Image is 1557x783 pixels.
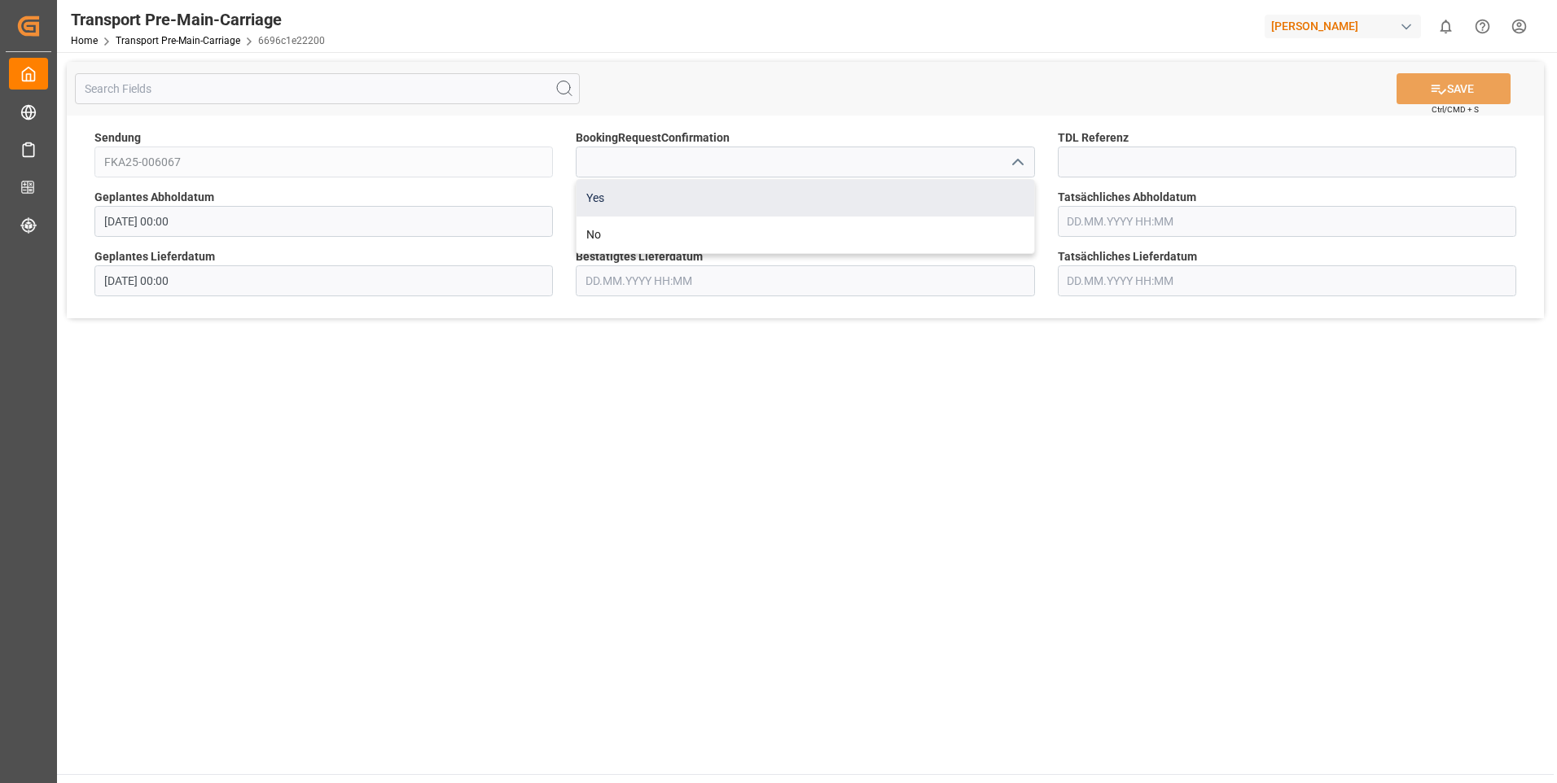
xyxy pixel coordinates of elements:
[94,265,553,296] input: DD.MM.YYYY HH:MM
[1397,73,1511,104] button: SAVE
[577,180,1033,217] div: Yes
[94,206,553,237] input: DD.MM.YYYY HH:MM
[1058,265,1516,296] input: DD.MM.YYYY HH:MM
[94,129,141,147] span: Sendung
[1464,8,1501,45] button: Help Center
[1428,8,1464,45] button: show 0 new notifications
[1432,103,1479,116] span: Ctrl/CMD + S
[576,129,730,147] span: BookingRequestConfirmation
[1058,248,1197,265] span: Tatsächliches Lieferdatum
[94,189,214,206] span: Geplantes Abholdatum
[577,217,1033,253] div: No
[576,248,703,265] span: Bestätigtes Lieferdatum
[1265,15,1421,38] div: [PERSON_NAME]
[71,35,98,46] a: Home
[94,248,215,265] span: Geplantes Lieferdatum
[75,73,580,104] input: Search Fields
[71,7,325,32] div: Transport Pre-Main-Carriage
[1058,129,1129,147] span: TDL Referenz
[1058,189,1196,206] span: Tatsächliches Abholdatum
[1058,206,1516,237] input: DD.MM.YYYY HH:MM
[1004,150,1028,175] button: close menu
[576,265,1034,296] input: DD.MM.YYYY HH:MM
[116,35,240,46] a: Transport Pre-Main-Carriage
[1265,11,1428,42] button: [PERSON_NAME]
